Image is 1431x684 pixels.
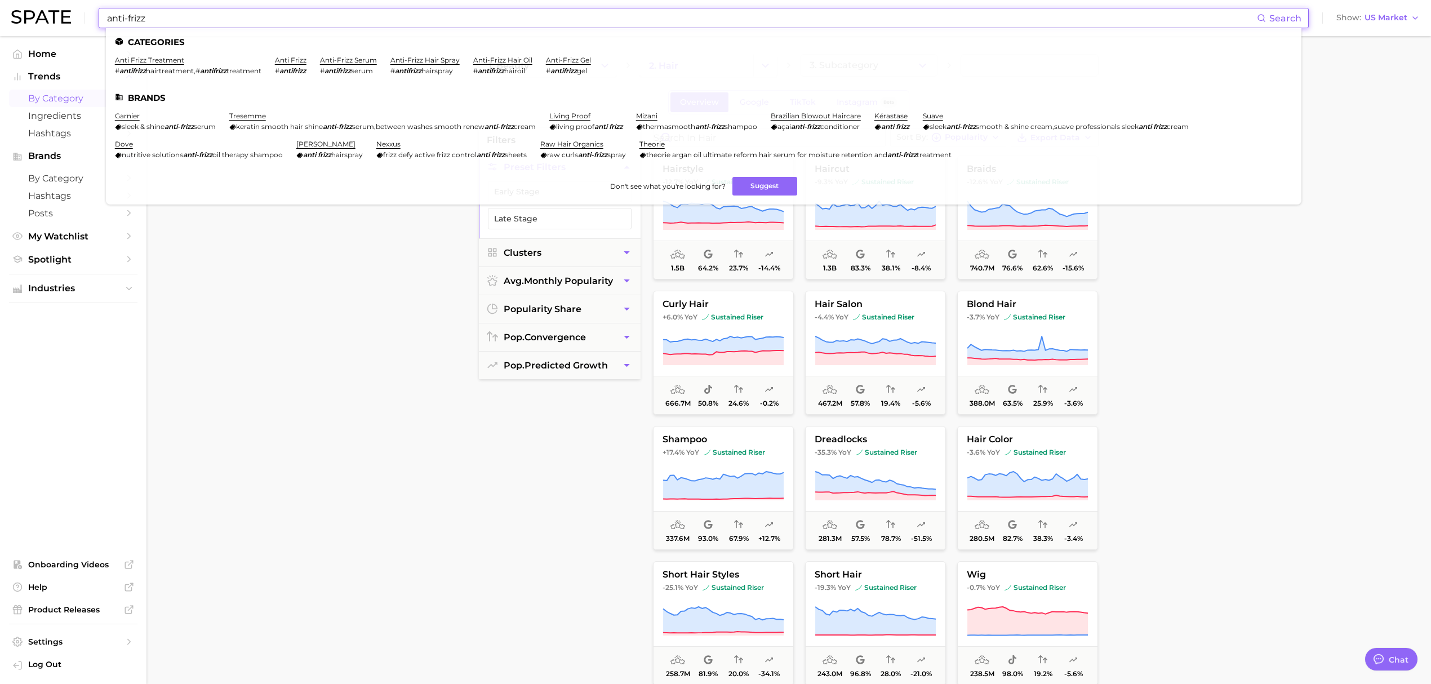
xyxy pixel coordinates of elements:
span: convergence [504,332,586,343]
span: sleek & shine [122,122,165,131]
span: popularity share: TikTok [704,383,713,397]
a: mizani [636,112,657,120]
em: antifrizz [200,66,226,75]
span: 96.8% [850,670,871,678]
em: antifrizz [550,66,577,75]
span: popularity predicted growth: Uncertain [917,248,926,261]
span: 78.7% [881,535,901,543]
em: anti-frizz [183,150,212,159]
span: Show [1336,15,1361,21]
em: anti-frizz [485,122,514,131]
span: hairspray [331,150,363,159]
a: garnier [115,112,140,120]
span: oil therapy shampoo [212,150,283,159]
span: short hair [806,570,945,580]
span: smooth & shine cream [976,122,1052,131]
a: anti-frizz hair spray [390,56,460,64]
span: popularity share: Google [856,248,865,261]
span: +6.0% [663,313,683,321]
span: 1.3b [823,264,837,272]
span: YoY [685,313,697,322]
span: 67.9% [729,535,749,543]
a: Onboarding Videos [9,556,137,573]
span: 337.6m [666,535,690,543]
img: SPATE [11,10,71,24]
span: average monthly popularity: Very High Popularity [670,518,685,532]
span: popularity share [504,304,581,314]
span: Search [1269,13,1301,24]
span: # [320,66,325,75]
span: sustained riser [1005,583,1066,592]
span: raw curls [547,150,578,159]
a: dove [115,140,133,148]
span: hairoil [504,66,525,75]
a: Ingredients [9,107,137,125]
span: average monthly popularity: Very High Popularity [823,383,837,397]
img: sustained riser [855,584,862,591]
button: shampoo+17.4% YoYsustained risersustained riser337.6m93.0%67.9%+12.7% [653,426,794,550]
span: serum [352,122,374,131]
span: YoY [838,583,851,592]
span: 24.6% [728,399,749,407]
em: antifrizz [395,66,421,75]
li: Brands [115,93,1292,103]
div: , [115,66,261,75]
span: YoY [836,313,848,322]
span: açai [777,122,791,131]
span: popularity convergence: High Convergence [734,518,743,532]
span: between washes smooth renew [376,122,485,131]
span: -15.6% [1063,264,1084,272]
span: Log Out [28,659,128,669]
button: Late Stage [488,208,632,229]
span: popularity predicted growth: Very Unlikely [1069,383,1078,397]
span: 50.8% [698,399,718,407]
span: Hashtags [28,128,118,139]
span: popularity share: Google [856,654,865,667]
em: antifrizz [325,66,351,75]
abbr: average [504,276,524,286]
input: Search here for a brand, industry, or ingredient [106,8,1257,28]
em: anti frizz [477,150,505,159]
span: conditioner [820,122,860,131]
button: avg.monthly popularity [479,267,641,295]
span: 281.3m [819,535,842,543]
span: gel [577,66,587,75]
button: hairstyle-12.7% YoYsustained risersustained riser1.5b64.2%23.7%-14.4% [653,156,794,279]
span: average monthly popularity: Very High Popularity [823,518,837,532]
a: Home [9,45,137,63]
span: YoY [986,313,999,322]
em: anti-frizz [946,122,976,131]
span: 83.3% [851,264,870,272]
span: popularity predicted growth: Uncertain [765,654,774,667]
em: anti-frizz [887,150,917,159]
span: -5.6% [912,399,931,407]
a: raw hair organics [540,140,603,148]
span: cream [1167,122,1189,131]
span: wig [958,570,1097,580]
span: sustained riser [704,448,765,457]
span: predicted growth [504,360,608,371]
span: monthly popularity [504,276,613,286]
span: popularity predicted growth: Very Likely [765,518,774,532]
span: -4.4% [815,313,834,321]
a: Hashtags [9,125,137,142]
button: braids-12.6% YoYsustained risersustained riser740.7m76.6%62.6%-15.6% [957,156,1098,279]
span: Help [28,582,118,592]
span: Clusters [504,247,541,258]
span: 93.0% [698,535,718,543]
span: sustained riser [853,313,914,322]
em: antifrizz [478,66,504,75]
span: # [275,66,279,75]
span: 243.0m [817,670,842,678]
a: tresemme [229,112,266,120]
span: 38.3% [1033,535,1053,543]
button: Industries [9,280,137,297]
span: average monthly popularity: Very High Popularity [975,248,989,261]
span: -0.7% [967,583,985,592]
div: , [923,122,1189,131]
span: 740.7m [970,264,994,272]
span: popularity share: Google [704,248,713,261]
span: -25.1% [663,583,683,592]
span: -34.1% [758,670,780,678]
span: -51.5% [911,535,932,543]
